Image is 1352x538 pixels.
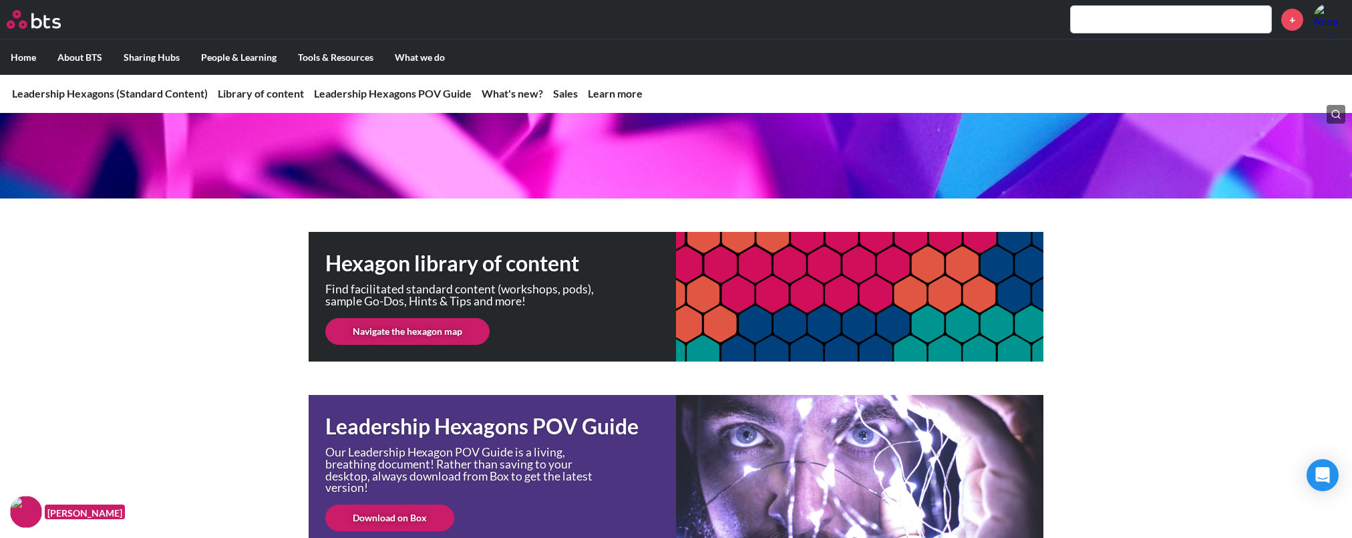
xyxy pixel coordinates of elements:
img: BTS Logo [7,10,61,29]
img: F [10,496,42,528]
a: + [1281,9,1303,31]
label: Tools & Resources [287,40,384,75]
p: Find facilitated standard content (workshops, pods), sample Go-Dos, Hints & Tips and more! [325,283,606,307]
p: Our Leadership Hexagon POV Guide is a living, breathing document! Rather than saving to your desk... [325,446,606,493]
a: Learn more [588,87,643,100]
a: Sales [553,87,578,100]
label: People & Learning [190,40,287,75]
a: Go home [7,10,86,29]
a: Download on Box [325,505,454,531]
figcaption: [PERSON_NAME] [45,505,125,520]
label: What we do [384,40,456,75]
label: About BTS [47,40,113,75]
a: Library of content [218,87,304,100]
a: Profile [1313,3,1345,35]
a: Leadership Hexagons (Standard Content) [12,87,208,100]
a: What's new? [482,87,543,100]
img: Anna Sandberg [1313,3,1345,35]
h1: Hexagon library of content [325,249,676,279]
a: Navigate the hexagon map [325,318,490,345]
h1: Leadership Hexagons POV Guide [325,412,676,442]
a: Leadership Hexagons POV Guide [314,87,472,100]
label: Sharing Hubs [113,40,190,75]
div: Open Intercom Messenger [1307,459,1339,491]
